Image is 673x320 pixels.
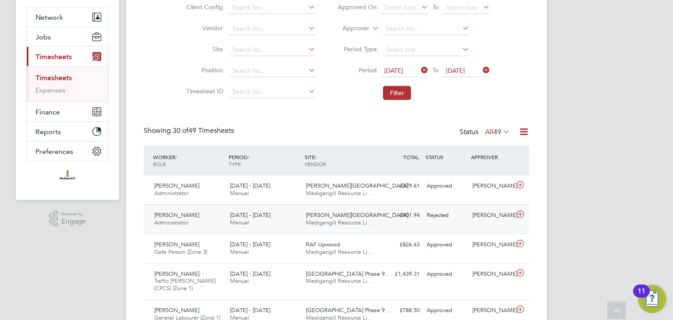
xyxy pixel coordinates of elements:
button: Network [27,7,108,27]
span: VENDOR [305,160,326,167]
button: Filter [383,86,411,100]
div: [PERSON_NAME] [469,238,514,252]
span: Reports [35,128,61,136]
div: STATUS [423,149,469,165]
span: Timesheets [35,53,72,61]
span: 30 of [173,126,188,135]
span: Jobs [35,33,51,41]
span: Madigangill Resource Li… [306,189,373,197]
span: Engage [61,218,86,225]
div: £401.94 [378,208,423,223]
label: Site [184,45,223,53]
span: [PERSON_NAME] [154,270,199,277]
span: / [248,153,249,160]
a: Timesheets [35,74,72,82]
label: Approved On [337,3,377,11]
span: ROLE [153,160,166,167]
label: Vendor [184,24,223,32]
label: Position [184,66,223,74]
div: Approved [423,179,469,193]
span: Gate Person (Zone 3) [154,248,207,256]
span: Preferences [35,147,73,156]
span: To [430,1,441,13]
input: Search for... [229,86,315,98]
span: [PERSON_NAME] [154,211,199,219]
div: Approved [423,267,469,281]
span: Administrator [154,219,188,226]
span: Network [35,13,63,21]
div: APPROVER [469,149,514,165]
span: To [430,64,441,76]
span: [DATE] - [DATE] [230,241,270,248]
input: Search for... [383,23,469,35]
span: Traffic [PERSON_NAME] (CPCS) (Zone 1) [154,277,216,292]
span: Madigangill Resource Li… [306,277,373,284]
a: Go to home page [26,170,109,184]
div: £1,439.31 [378,267,423,281]
span: [PERSON_NAME][GEOGRAPHIC_DATA] [306,211,408,219]
div: Status [460,126,512,139]
div: 11 [638,291,645,302]
input: Select one [383,44,469,56]
a: Expenses [35,86,65,94]
div: £379.61 [378,179,423,193]
span: RAF Upwood [306,241,340,248]
input: Search for... [229,2,315,14]
label: Client Config [184,3,223,11]
span: [DATE] [446,67,465,75]
button: Reports [27,122,108,141]
span: [PERSON_NAME] [154,182,199,189]
span: Administrator [154,189,188,197]
span: Madigangill Resource Li… [306,248,373,256]
span: [DATE] - [DATE] [230,211,270,219]
div: [PERSON_NAME] [469,267,514,281]
span: / [175,153,177,160]
span: 49 Timesheets [173,126,234,135]
input: Search for... [229,65,315,77]
span: Manual [230,277,249,284]
button: Jobs [27,27,108,46]
div: Timesheets [27,66,108,102]
button: Finance [27,102,108,121]
label: Period [337,66,377,74]
span: TOTAL [403,153,419,160]
span: Finance [35,108,60,116]
div: [PERSON_NAME] [469,208,514,223]
span: Manual [230,248,249,256]
span: Manual [230,189,249,197]
button: Timesheets [27,47,108,66]
span: Select date [446,4,478,11]
span: / [315,153,317,160]
span: [DATE] - [DATE] [230,182,270,189]
div: Approved [423,303,469,318]
span: [PERSON_NAME] [154,241,199,248]
span: [PERSON_NAME] [154,306,199,314]
div: Showing [144,126,236,135]
span: Powered by [61,210,86,218]
input: Search for... [229,23,315,35]
span: [DATE] - [DATE] [230,306,270,314]
a: Powered byEngage [49,210,86,227]
span: [PERSON_NAME][GEOGRAPHIC_DATA] [306,182,408,189]
span: [DATE] - [DATE] [230,270,270,277]
div: WORKER [151,149,227,172]
label: Period Type [337,45,377,53]
div: PERIOD [227,149,302,172]
span: [GEOGRAPHIC_DATA] Phase 9.… [306,270,392,277]
span: 49 [493,128,501,136]
button: Open Resource Center, 11 new notifications [638,285,666,313]
span: Madigangill Resource Li… [306,219,373,226]
label: Approver [330,24,369,33]
span: [DATE] [384,67,403,75]
button: Preferences [27,142,108,161]
div: SITE [302,149,378,172]
div: [PERSON_NAME] [469,179,514,193]
input: Search for... [229,44,315,56]
div: £788.50 [378,303,423,318]
label: All [485,128,510,136]
span: Select date [384,4,416,11]
div: [PERSON_NAME] [469,303,514,318]
div: Rejected [423,208,469,223]
div: Approved [423,238,469,252]
div: £826.63 [378,238,423,252]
